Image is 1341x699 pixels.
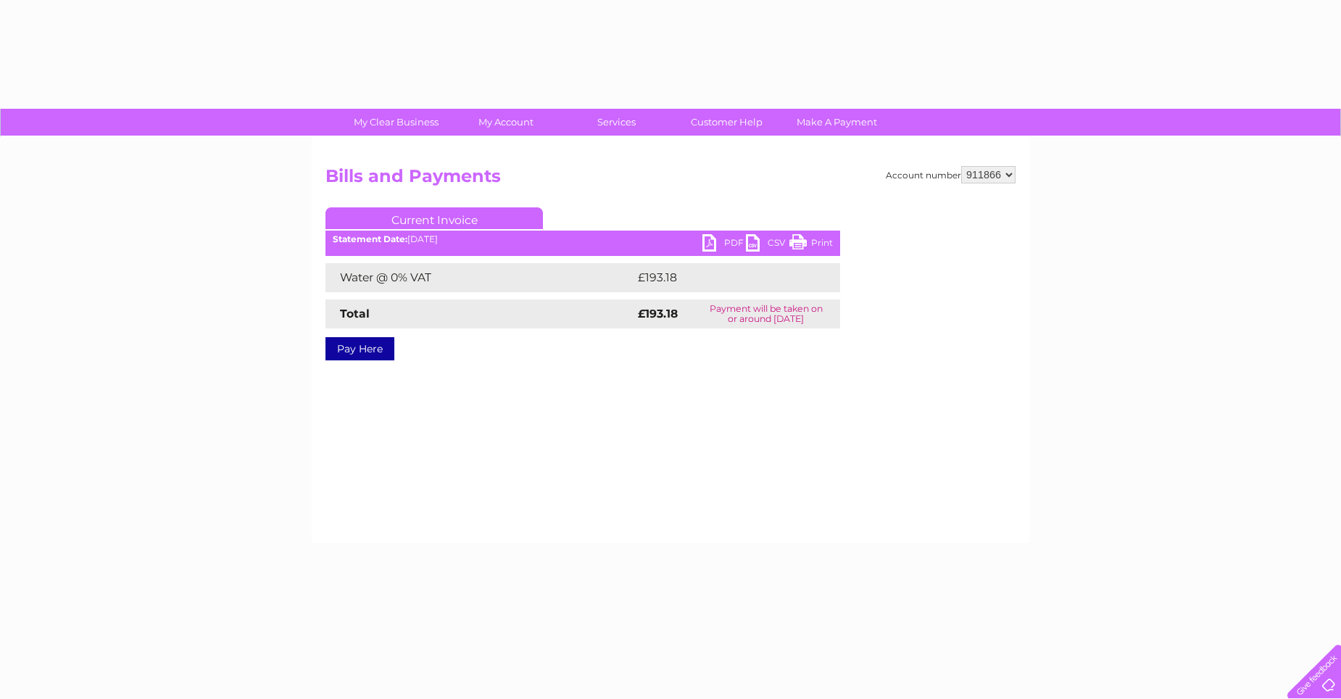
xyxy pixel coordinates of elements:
a: Customer Help [667,109,786,136]
a: CSV [746,234,789,255]
h2: Bills and Payments [325,166,1016,194]
a: Current Invoice [325,207,543,229]
a: Pay Here [325,337,394,360]
td: £193.18 [634,263,813,292]
strong: £193.18 [638,307,678,320]
a: My Clear Business [336,109,456,136]
td: Payment will be taken on or around [DATE] [692,299,840,328]
td: Water @ 0% VAT [325,263,634,292]
a: My Account [447,109,566,136]
strong: Total [340,307,370,320]
a: Make A Payment [777,109,897,136]
a: Services [557,109,676,136]
a: PDF [702,234,746,255]
a: Print [789,234,833,255]
div: [DATE] [325,234,840,244]
b: Statement Date: [333,233,407,244]
div: Account number [886,166,1016,183]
